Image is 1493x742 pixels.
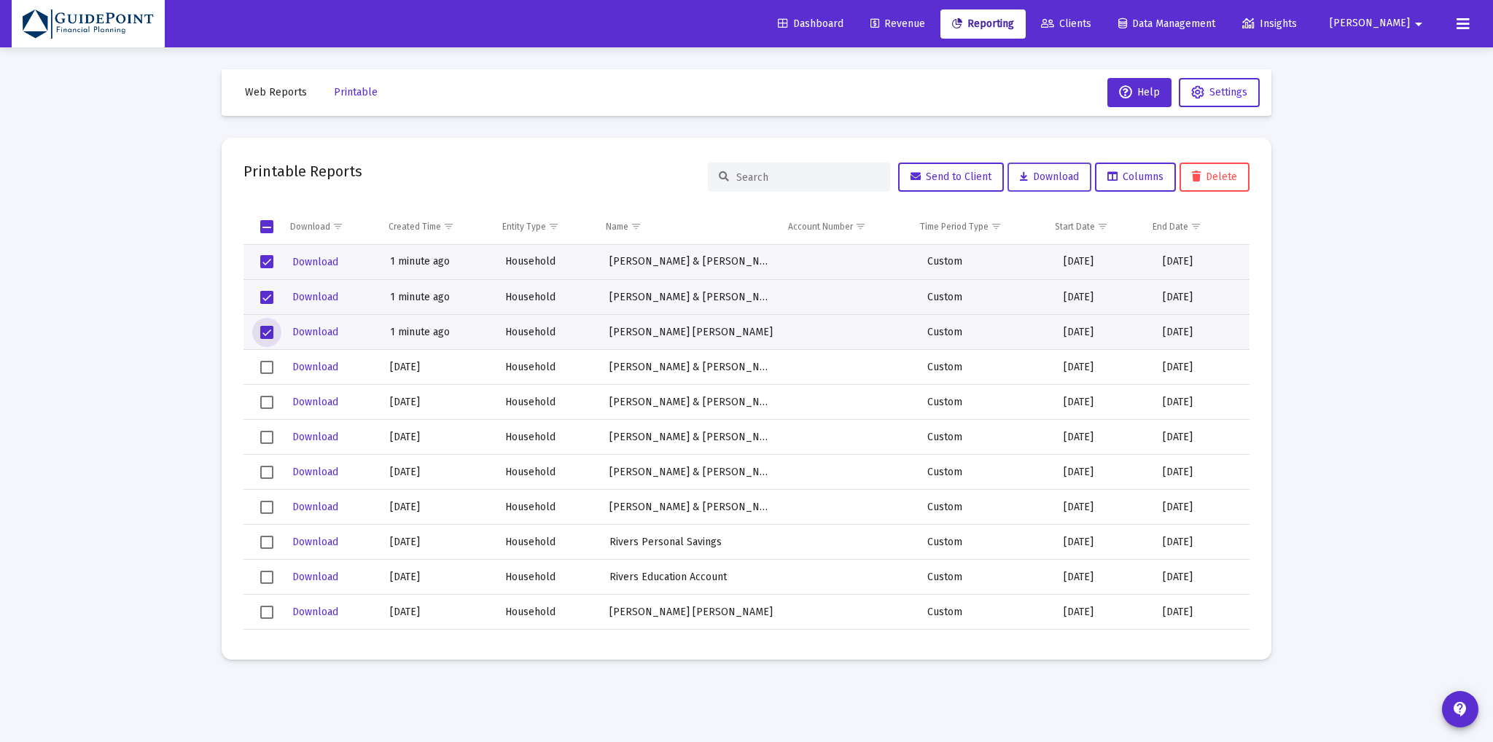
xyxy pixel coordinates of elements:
input: Search [736,171,879,184]
td: [PERSON_NAME] [PERSON_NAME] [599,595,784,630]
div: Select row [260,571,273,584]
td: [DATE] [1053,490,1153,525]
div: Select row [260,326,273,339]
td: [PERSON_NAME] & [PERSON_NAME] [599,280,784,315]
td: [PERSON_NAME] & [PERSON_NAME] [599,385,784,420]
td: [DATE] [380,455,495,490]
td: Household [495,595,599,630]
td: Custom [917,420,1053,455]
a: Insights [1231,9,1309,39]
span: Download [292,501,338,513]
td: [DATE] [1153,315,1250,350]
td: [PERSON_NAME] & [PERSON_NAME] [599,490,784,525]
td: [DATE] [1153,595,1250,630]
td: [DATE] [1053,245,1153,280]
td: [DATE] [1153,630,1250,665]
td: [DATE] [1153,350,1250,385]
span: Download [292,361,338,373]
td: [DATE] [380,630,495,665]
td: Column Download [280,209,378,244]
td: [PERSON_NAME] & [PERSON_NAME] Custodial Accounts [599,630,784,665]
td: Household [495,420,599,455]
td: Custom [917,455,1053,490]
td: Household [495,525,599,560]
td: Household [495,385,599,420]
td: Column Time Period Type [910,209,1045,244]
span: Columns [1107,171,1163,183]
div: Select all [260,220,273,233]
td: Column Account Number [778,209,910,244]
button: Help [1107,78,1172,107]
span: Show filter options for column 'Download' [332,221,343,232]
span: Download [292,326,338,338]
td: [PERSON_NAME] [PERSON_NAME] [599,315,784,350]
div: Select row [260,255,273,268]
button: Download [291,461,340,483]
td: Household [495,315,599,350]
span: Show filter options for column 'Name' [631,221,642,232]
td: Custom [917,280,1053,315]
button: Download [291,496,340,518]
a: Reporting [940,9,1026,39]
td: [DATE] [1153,525,1250,560]
div: Download [290,221,330,233]
td: [DATE] [1053,315,1153,350]
a: Revenue [859,9,937,39]
td: Column Start Date [1045,209,1143,244]
span: Show filter options for column 'Account Number' [855,221,866,232]
button: Delete [1180,163,1250,192]
td: 1 minute ago [380,245,495,280]
div: Select row [260,466,273,479]
td: Column Entity Type [492,209,596,244]
span: Data Management [1118,17,1215,30]
td: Custom [917,315,1053,350]
div: Name [606,221,628,233]
td: [PERSON_NAME] & [PERSON_NAME] [599,455,784,490]
td: Custom [917,525,1053,560]
span: Clients [1041,17,1091,30]
td: [DATE] [1153,560,1250,595]
span: Show filter options for column 'Created Time' [443,221,454,232]
button: [PERSON_NAME] [1312,9,1445,38]
button: Send to Client [898,163,1004,192]
div: Select row [260,536,273,549]
span: Show filter options for column 'End Date' [1190,221,1201,232]
td: Household [495,630,599,665]
td: [DATE] [380,385,495,420]
div: Created Time [389,221,441,233]
a: Dashboard [766,9,855,39]
td: [DATE] [380,595,495,630]
img: Dashboard [23,9,154,39]
td: Rivers Personal Savings [599,525,784,560]
button: Download [291,356,340,378]
td: [DATE] [380,525,495,560]
span: Settings [1209,86,1247,98]
td: Household [495,350,599,385]
td: [DATE] [1053,630,1153,665]
span: Dashboard [778,17,843,30]
span: Revenue [870,17,925,30]
td: [DATE] [1053,280,1153,315]
button: Download [291,601,340,622]
td: Column End Date [1142,209,1239,244]
span: Reporting [952,17,1014,30]
span: Web Reports [245,86,307,98]
td: [PERSON_NAME] & [PERSON_NAME] [599,245,784,280]
td: [DATE] [380,420,495,455]
td: [DATE] [1053,560,1153,595]
td: 1 minute ago [380,315,495,350]
mat-icon: arrow_drop_down [1410,9,1427,39]
td: Custom [917,630,1053,665]
button: Download [291,321,340,343]
span: Send to Client [911,171,991,183]
div: Select row [260,291,273,304]
div: Select row [260,431,273,444]
button: Printable [322,78,389,107]
td: [DATE] [380,560,495,595]
div: Select row [260,501,273,514]
td: [DATE] [1153,245,1250,280]
button: Settings [1179,78,1260,107]
a: Data Management [1107,9,1227,39]
td: [DATE] [1153,420,1250,455]
td: Household [495,560,599,595]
